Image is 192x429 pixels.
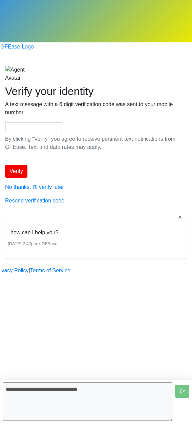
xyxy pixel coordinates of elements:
[5,85,187,98] h2: Verify your identity
[5,100,187,117] p: A text message with a 6 digit verification code was sent to your mobile number.
[8,241,37,246] span: [DATE] 2:47pm
[176,213,184,222] button: ✕
[8,227,61,238] li: how can i help you?
[5,198,64,203] a: Resend verification code
[5,66,27,82] img: Agent Avatar
[29,267,30,275] a: |
[5,165,27,178] button: Verify
[8,241,57,246] small: ・
[5,135,187,151] p: By clicking "Verify" you agree to receive pertinent text notifications from GFEase. Text and data...
[5,184,64,190] a: No thanks, I'll verify later
[42,241,58,246] span: GFEase
[30,267,70,275] a: Terms of Service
